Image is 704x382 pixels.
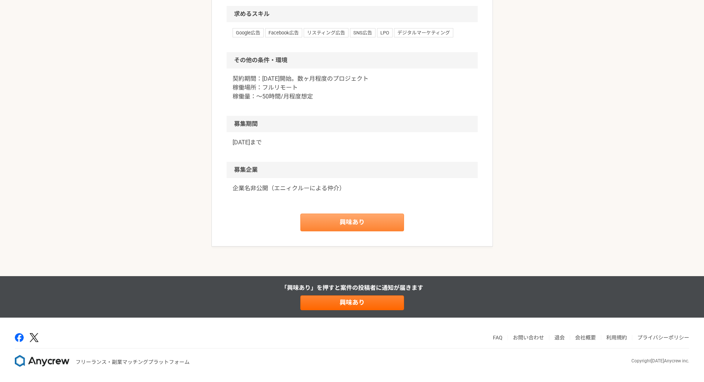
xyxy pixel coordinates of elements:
a: プライバシーポリシー [637,335,689,341]
img: 8DqYSo04kwAAAAASUVORK5CYII= [15,355,70,367]
img: facebook-2adfd474.png [15,333,24,342]
img: x-391a3a86.png [30,333,39,342]
a: 利用規約 [606,335,627,341]
span: Google広告 [233,28,264,37]
span: LPO [377,28,393,37]
p: 契約期間：[DATE]開始。数ヶ月程度のプロジェクト 稼働場所：フルリモート 稼働量：〜50時間/月程度想定 [233,74,472,101]
h2: その他の条件・環境 [227,52,478,68]
h2: 求めるスキル [227,6,478,22]
p: フリーランス・副業マッチングプラットフォーム [76,358,190,366]
span: SNS広告 [350,28,376,37]
a: 会社概要 [575,335,596,341]
span: デジタルマーケティング [394,28,453,37]
a: 企業名非公開（エニィクルーによる仲介） [233,184,472,193]
p: Copyright [DATE] Anycrew inc. [631,358,689,364]
a: 興味あり [300,295,404,310]
span: Facebook広告 [265,28,302,37]
p: 「興味あり」を押すと 案件の投稿者に通知が届きます [281,284,423,292]
p: [DATE]まで [233,138,472,147]
a: 退会 [554,335,565,341]
a: FAQ [493,335,503,341]
a: お問い合わせ [513,335,544,341]
h2: 募集期間 [227,116,478,132]
a: 興味あり [300,214,404,231]
span: リスティング広告 [304,28,348,37]
h2: 募集企業 [227,162,478,178]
